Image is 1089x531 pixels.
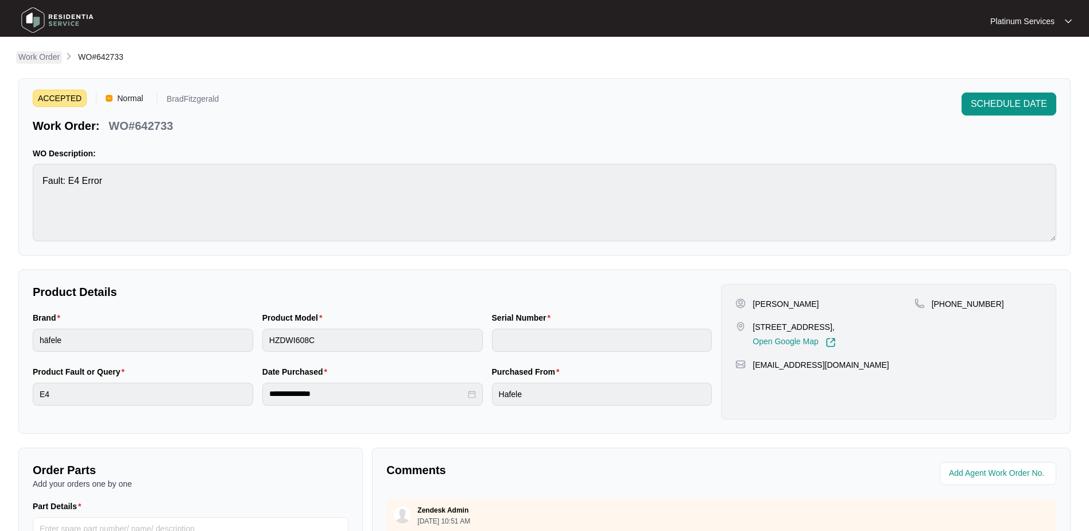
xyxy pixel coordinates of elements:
[753,321,835,333] p: [STREET_ADDRESS],
[932,298,1004,310] p: [PHONE_NUMBER]
[33,478,348,490] p: Add your orders one by one
[33,462,348,478] p: Order Parts
[33,148,1056,159] p: WO Description:
[386,462,713,478] p: Comments
[78,52,123,61] span: WO#642733
[735,298,746,309] img: user-pin
[16,51,62,64] a: Work Order
[33,118,99,134] p: Work Order:
[64,52,73,61] img: chevron-right
[262,366,332,378] label: Date Purchased
[735,321,746,332] img: map-pin
[33,164,1056,241] textarea: Fault: E4 Error
[394,506,411,524] img: user.svg
[166,95,219,107] p: BradFitzgerald
[33,284,712,300] p: Product Details
[417,518,470,525] p: [DATE] 10:51 AM
[990,16,1055,27] p: Platinum Services
[262,312,327,324] label: Product Model
[971,97,1047,111] span: SCHEDULE DATE
[108,118,173,134] p: WO#642733
[262,329,483,352] input: Product Model
[735,359,746,370] img: map-pin
[1065,18,1072,24] img: dropdown arrow
[33,501,86,512] label: Part Details
[753,298,819,310] p: [PERSON_NAME]
[269,388,466,400] input: Date Purchased
[753,359,889,371] p: [EMAIL_ADDRESS][DOMAIN_NAME]
[33,329,253,352] input: Brand
[492,312,555,324] label: Serial Number
[962,93,1056,116] button: SCHEDULE DATE
[33,312,65,324] label: Brand
[492,383,712,406] input: Purchased From
[17,3,98,37] img: residentia service logo
[914,298,925,309] img: map-pin
[492,329,712,352] input: Serial Number
[753,337,835,348] a: Open Google Map
[113,90,148,107] span: Normal
[492,366,564,378] label: Purchased From
[33,90,87,107] span: ACCEPTED
[106,95,113,102] img: Vercel Logo
[33,383,253,406] input: Product Fault or Query
[826,337,836,348] img: Link-External
[949,467,1049,480] input: Add Agent Work Order No.
[33,366,129,378] label: Product Fault or Query
[18,51,60,63] p: Work Order
[417,506,468,515] p: Zendesk Admin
